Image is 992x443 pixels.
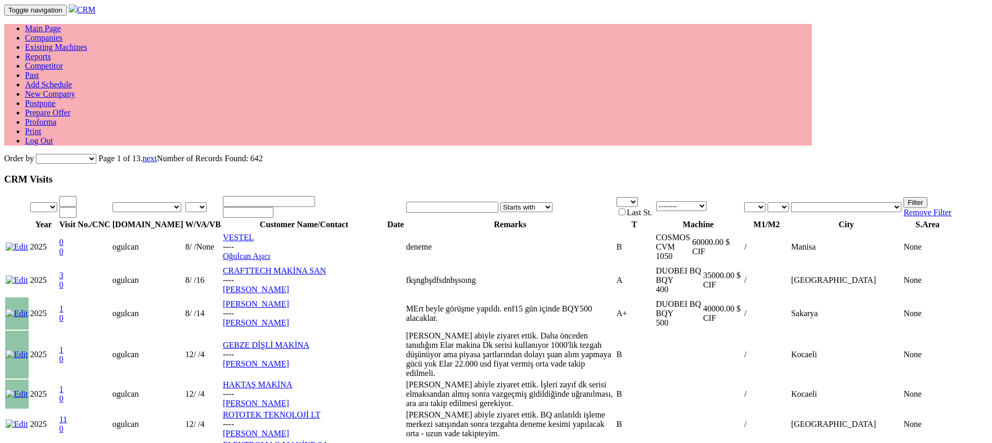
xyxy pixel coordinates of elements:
[112,231,184,263] td: ogulcan
[223,299,289,308] a: [PERSON_NAME]
[143,154,157,163] a: next
[406,410,615,439] td: [PERSON_NAME] abiyle ziyaret ettik. BQ anlatıldı işleme merkezi satışından sonra tezgahta deneme ...
[702,266,741,295] td: 35000.00 $ CIF
[185,264,221,296] td: 8/ /16
[223,359,289,368] a: [PERSON_NAME]
[616,231,653,263] td: B
[59,424,64,433] a: 0
[59,271,64,280] a: 3
[744,331,789,379] td: /
[112,297,184,330] td: ogulcan
[223,341,309,349] a: GEBZE DİŞLİ MAKİNA
[406,231,615,263] td: deneme
[6,389,28,399] img: Edit
[903,197,927,208] input: Filter
[616,264,653,296] td: A
[222,331,386,379] td: ----
[692,232,730,262] td: 60000.00 $ CIF
[59,345,64,354] a: 1
[654,219,743,230] th: Machine
[790,264,902,296] td: [GEOGRAPHIC_DATA]
[6,309,28,318] img: Edit
[616,410,653,439] td: B
[25,24,61,33] a: Main Page
[616,219,653,230] th: T
[656,232,691,262] td: COSMOS CVM 1050
[406,331,615,379] td: [PERSON_NAME] abiyle ziyaret ettik. Daha önceden tanıdığım Elar makina Dk serisi kullanıyor 1000'...
[616,297,653,330] td: A+
[30,410,58,439] td: 2025
[112,264,184,296] td: ogulcan
[112,410,184,439] td: ogulcan
[223,429,289,438] a: [PERSON_NAME]
[222,297,386,330] td: ----
[406,297,615,330] td: MErt beyle görüşme yapıldı. enf15 gün içinde BQY500 alacaklar.
[25,99,56,108] a: Postpone
[790,331,902,379] td: Kocaeli
[25,89,75,98] a: New Company
[59,394,64,403] a: 0
[744,231,789,263] td: /
[903,331,952,379] td: None
[744,297,789,330] td: /
[222,231,386,263] td: ----
[25,71,39,80] a: Past
[223,266,326,275] a: CRAFTTECH MAKİNA SAN
[185,331,221,379] td: 12/ /4
[744,380,789,409] td: /
[59,247,64,256] a: 0
[616,380,653,409] td: B
[59,280,64,289] a: 0
[744,264,789,296] td: /
[744,410,789,439] td: /
[25,127,41,136] a: Print
[112,331,184,379] td: ogulcan
[185,410,221,439] td: 12/ /4
[222,264,386,296] td: ----
[406,380,615,409] td: [PERSON_NAME] abiyle ziyaret ettik. İşleri zayıf dk serisi elmaksandan almış sonra vazgeçmiş gidi...
[903,231,952,263] td: None
[903,219,952,230] th: S.Area
[59,385,64,394] a: 1
[185,380,221,409] td: 12/ /4
[223,233,254,242] a: VESTEL
[6,420,28,429] img: Edit
[59,415,67,424] a: 11
[702,299,741,328] td: 40000.00 $ CIF
[790,219,902,230] th: City
[59,355,64,363] a: 0
[25,136,53,145] a: Log Out
[744,219,789,230] th: M1/M2
[6,276,28,285] img: Edit
[223,285,289,294] a: [PERSON_NAME]
[185,297,221,330] td: 8/ /14
[59,314,64,322] a: 0
[30,219,58,230] th: Year
[903,208,951,217] a: Remove Filter
[25,43,87,51] a: Existing Machines
[903,264,952,296] td: None
[223,399,289,408] a: [PERSON_NAME]
[903,297,952,330] td: None
[4,174,988,185] h3: CRM Visits
[222,410,386,439] td: ----
[59,238,64,246] a: 0
[59,304,64,313] a: 1
[790,231,902,263] td: Manisa
[6,350,28,359] img: Edit
[25,118,56,126] a: Proforma
[8,6,62,14] span: Toggle navigation
[25,52,51,61] a: Reports
[790,297,902,330] td: Sakarya
[98,154,263,163] span: Number of Records Found: 642
[790,410,902,439] td: [GEOGRAPHIC_DATA]
[69,5,96,14] a: CRM
[790,380,902,409] td: Kocaeli
[6,242,28,252] img: Edit
[30,264,58,296] td: 2025
[69,4,77,12] img: header.png
[903,380,952,409] td: None
[185,219,221,230] th: W/VA/VB
[30,231,58,263] td: 2025
[656,266,702,295] td: DUOBEI BQ BQY 400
